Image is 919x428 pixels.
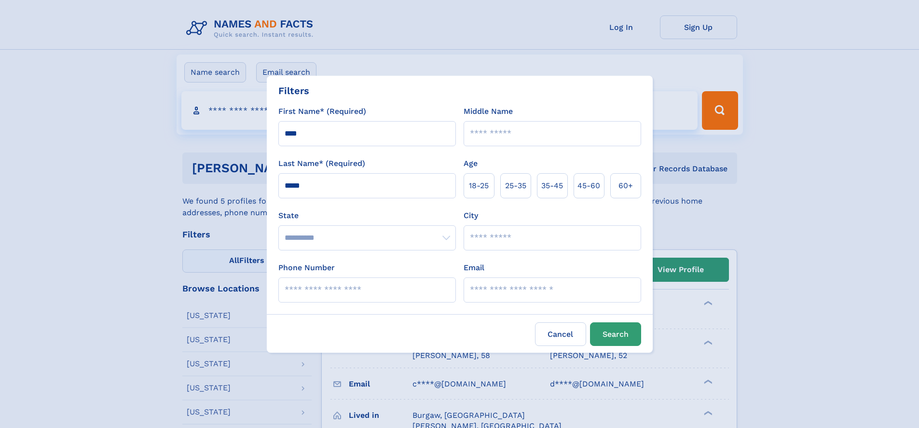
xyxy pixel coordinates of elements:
[464,106,513,117] label: Middle Name
[464,158,478,169] label: Age
[278,106,366,117] label: First Name* (Required)
[278,262,335,274] label: Phone Number
[464,210,478,221] label: City
[278,158,365,169] label: Last Name* (Required)
[577,180,600,192] span: 45‑60
[541,180,563,192] span: 35‑45
[535,322,586,346] label: Cancel
[464,262,484,274] label: Email
[278,210,456,221] label: State
[278,83,309,98] div: Filters
[469,180,489,192] span: 18‑25
[590,322,641,346] button: Search
[618,180,633,192] span: 60+
[505,180,526,192] span: 25‑35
